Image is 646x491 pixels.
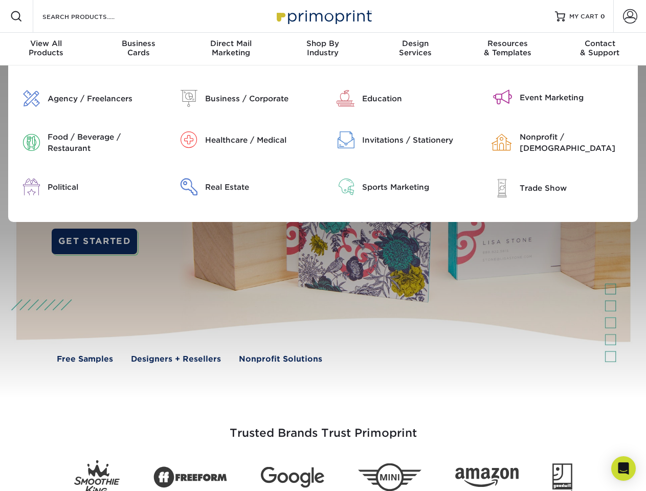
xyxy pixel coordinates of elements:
div: Marketing [185,39,277,57]
div: & Support [554,39,646,57]
img: Google [261,467,324,488]
a: Direct MailMarketing [185,33,277,65]
div: Open Intercom Messenger [611,456,636,481]
a: DesignServices [369,33,461,65]
a: Contact& Support [554,33,646,65]
span: Business [92,39,184,48]
div: Services [369,39,461,57]
input: SEARCH PRODUCTS..... [41,10,141,23]
span: Direct Mail [185,39,277,48]
img: Primoprint [272,5,374,27]
div: Cards [92,39,184,57]
img: Amazon [455,468,519,487]
a: Shop ByIndustry [277,33,369,65]
span: Contact [554,39,646,48]
h3: Trusted Brands Trust Primoprint [24,402,622,452]
a: Resources& Templates [461,33,553,65]
span: 0 [600,13,605,20]
iframe: Google Customer Reviews [3,460,87,487]
span: Shop By [277,39,369,48]
span: Design [369,39,461,48]
span: MY CART [569,12,598,21]
a: BusinessCards [92,33,184,65]
div: Industry [277,39,369,57]
img: Goodwill [552,463,572,491]
div: & Templates [461,39,553,57]
span: Resources [461,39,553,48]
